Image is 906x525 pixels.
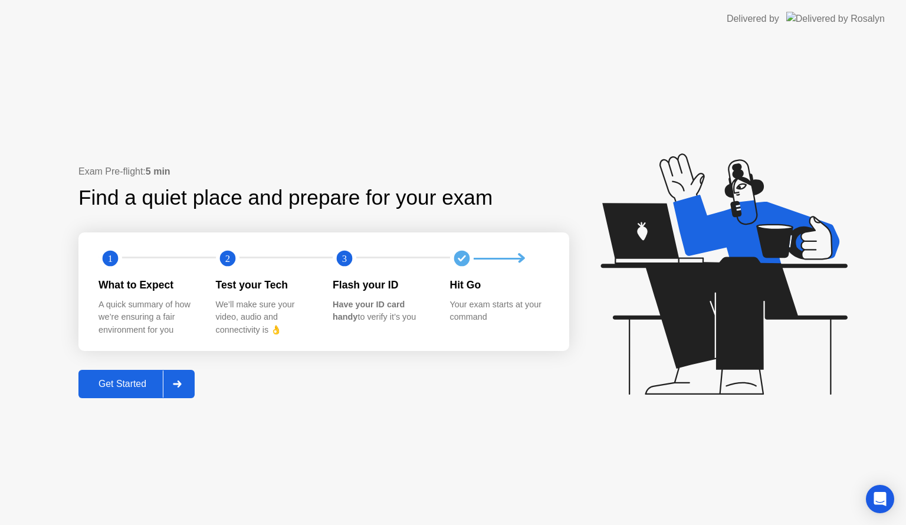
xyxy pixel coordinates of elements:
div: A quick summary of how we’re ensuring a fair environment for you [99,298,197,337]
div: Get Started [82,379,163,389]
text: 1 [108,253,113,264]
div: Delivered by [727,12,779,26]
text: 2 [225,253,229,264]
b: Have your ID card handy [333,300,405,322]
img: Delivered by Rosalyn [786,12,885,25]
text: 3 [342,253,347,264]
div: Your exam starts at your command [450,298,549,324]
div: Find a quiet place and prepare for your exam [78,182,494,214]
div: Test your Tech [216,277,314,293]
button: Get Started [78,370,195,398]
div: Open Intercom Messenger [866,485,894,513]
div: Exam Pre-flight: [78,165,569,179]
div: Hit Go [450,277,549,293]
b: 5 min [146,166,170,176]
div: We’ll make sure your video, audio and connectivity is 👌 [216,298,314,337]
div: to verify it’s you [333,298,431,324]
div: What to Expect [99,277,197,293]
div: Flash your ID [333,277,431,293]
